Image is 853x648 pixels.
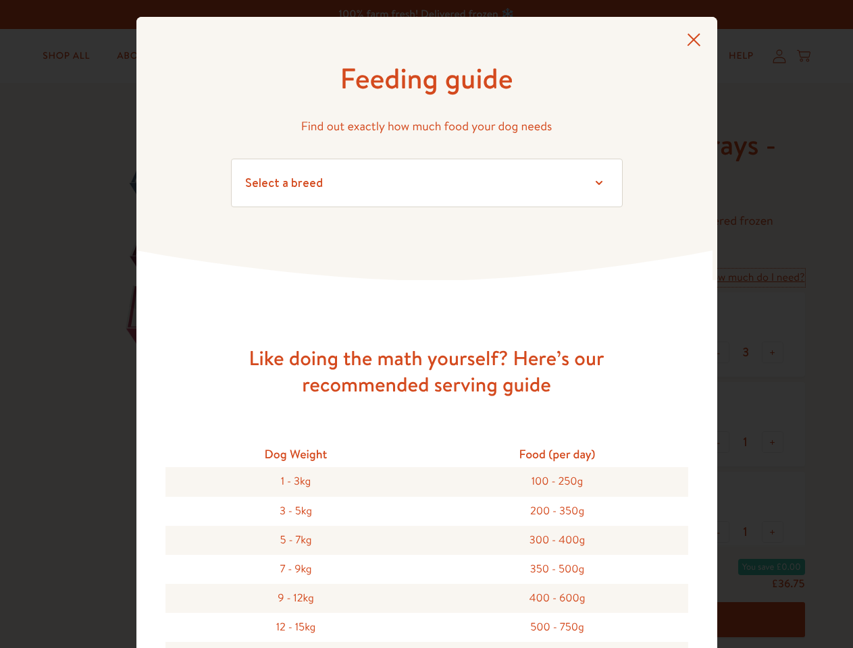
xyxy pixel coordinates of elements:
div: Dog Weight [165,441,427,467]
div: Food (per day) [427,441,688,467]
p: Find out exactly how much food your dog needs [231,116,623,137]
div: 12 - 15kg [165,613,427,642]
div: 1 - 3kg [165,467,427,496]
div: 100 - 250g [427,467,688,496]
div: 350 - 500g [427,555,688,584]
h1: Feeding guide [231,60,623,97]
div: 7 - 9kg [165,555,427,584]
div: 400 - 600g [427,584,688,613]
div: 9 - 12kg [165,584,427,613]
div: 300 - 400g [427,526,688,555]
div: 200 - 350g [427,497,688,526]
div: 5 - 7kg [165,526,427,555]
h3: Like doing the math yourself? Here’s our recommended serving guide [211,345,643,398]
div: 500 - 750g [427,613,688,642]
div: 3 - 5kg [165,497,427,526]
